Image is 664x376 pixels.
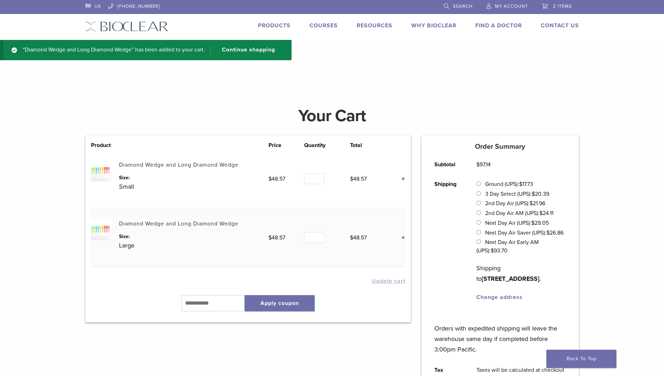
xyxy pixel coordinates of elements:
a: Resources [357,22,392,29]
a: Remove this item [396,174,405,183]
span: $ [519,181,522,188]
a: Remove this item [396,233,405,242]
bdi: 48.57 [350,175,367,182]
a: Diamond Wedge and Long Diamond Wedge [119,220,238,227]
span: 2 items [553,4,572,9]
label: Ground (UPS): [485,181,533,188]
bdi: 48.57 [350,234,367,241]
span: $ [491,247,494,254]
th: Quantity [304,141,350,149]
bdi: 20.39 [532,190,549,197]
span: $ [531,220,534,227]
bdi: 21.96 [530,200,545,207]
a: Contact Us [541,22,579,29]
p: Orders with expedited shipping will leave the warehouse same day if completed before 3:00pm Pacific. [434,313,566,355]
bdi: 24.11 [539,210,553,217]
a: Back To Top [546,350,616,368]
h5: Order Summary [421,142,579,151]
bdi: 97.14 [476,161,491,168]
th: Product [91,141,119,149]
span: $ [268,175,272,182]
span: $ [530,200,533,207]
span: $ [476,161,480,168]
dt: Size: [119,233,268,240]
p: Large [119,240,268,251]
a: Why Bioclear [411,22,456,29]
label: Next Day Air Early AM (UPS): [476,239,538,254]
bdi: 26.86 [546,229,564,236]
span: $ [268,234,272,241]
bdi: 48.57 [268,234,285,241]
label: 3 Day Select (UPS): [485,190,549,197]
a: Products [258,22,291,29]
img: Diamond Wedge and Long Diamond Wedge [91,220,112,240]
a: Continue shopping [210,46,280,55]
th: Subtotal [427,155,469,174]
bdi: 48.57 [268,175,285,182]
label: 2nd Day Air AM (UPS): [485,210,553,217]
bdi: 93.70 [491,247,508,254]
dt: Size: [119,174,268,181]
p: Small [119,181,268,192]
button: Update cart [372,278,405,284]
h1: Your Cart [80,107,584,124]
a: Diamond Wedge and Long Diamond Wedge [119,161,238,168]
img: Bioclear [85,21,168,32]
a: Find A Doctor [475,22,522,29]
span: $ [539,210,543,217]
span: My Account [495,4,528,9]
p: Shipping to . [476,263,566,284]
bdi: 17.73 [519,181,533,188]
span: Search [453,4,473,9]
bdi: 29.05 [531,220,549,227]
span: $ [350,175,353,182]
a: Change address [476,294,523,301]
label: Next Day Air (UPS): [485,220,549,227]
span: $ [532,190,535,197]
label: 2nd Day Air (UPS): [485,200,545,207]
strong: [STREET_ADDRESS] [482,275,539,283]
th: Total [350,141,386,149]
a: Courses [309,22,338,29]
th: Shipping [427,174,469,307]
label: Next Day Air Saver (UPS): [485,229,564,236]
img: Diamond Wedge and Long Diamond Wedge [91,161,112,181]
th: Price [268,141,305,149]
button: Apply coupon [245,295,315,311]
span: $ [546,229,550,236]
span: $ [350,234,353,241]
